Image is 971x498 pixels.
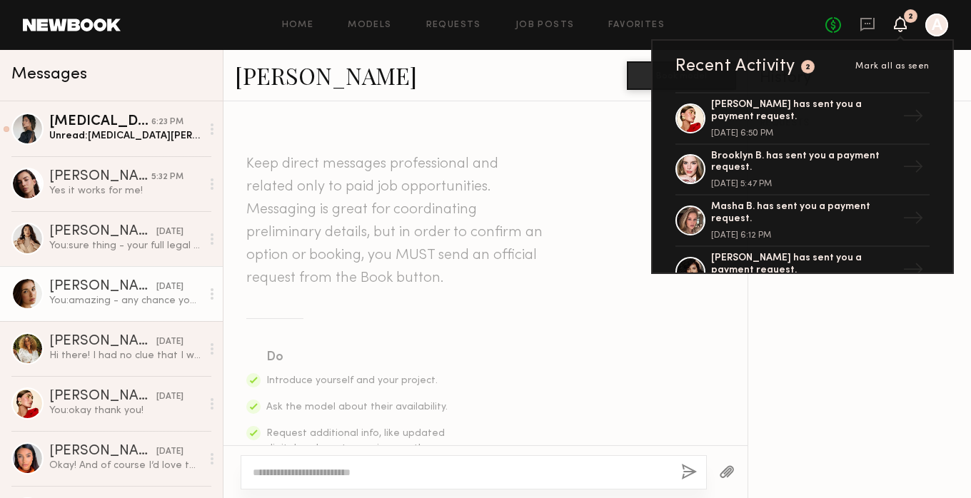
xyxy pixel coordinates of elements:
div: Yes it works for me! [49,184,201,198]
div: Unread: [MEDICAL_DATA][PERSON_NAME] [EMAIL_ADDRESS][DOMAIN_NAME] [49,129,201,143]
div: You: amazing - any chance you can do Mon/[DATE]? [DATE] is [DATE] and a little harder on our end.... [49,294,201,308]
span: Mark all as seen [855,62,930,71]
a: [PERSON_NAME] has sent you a payment request.→ [675,247,930,298]
div: [PERSON_NAME] has sent you a payment request. [711,99,897,123]
div: [PERSON_NAME] [49,390,156,404]
span: Messages [11,66,87,83]
span: Ask the model about their availability. [266,402,448,412]
div: Brooklyn B. has sent you a payment request. [711,151,897,175]
div: [DATE] [156,335,183,349]
div: Okay! And of course I’d love to be considered for future shoot dates [49,459,201,472]
div: 2 [908,13,913,21]
span: Introduce yourself and your project. [266,376,438,385]
button: Book model [627,61,736,90]
div: You: sure thing - your full legal name is [PERSON_NAME]? [49,239,201,253]
div: → [897,253,930,290]
div: [PERSON_NAME] [49,335,156,349]
div: You: okay thank you! [49,404,201,417]
div: → [897,151,930,188]
header: Keep direct messages professional and related only to paid job opportunities. Messaging is great ... [246,153,546,290]
div: [PERSON_NAME] has sent you a payment request. [711,253,897,277]
a: Job Posts [515,21,575,30]
div: [DATE] 6:12 PM [711,231,897,240]
div: [DATE] [156,225,183,239]
div: [DATE] [156,280,183,294]
div: 5:32 PM [151,171,183,184]
div: [DATE] 5:47 PM [711,180,897,188]
div: Masha B. has sent you a payment request. [711,201,897,225]
div: [MEDICAL_DATA][PERSON_NAME] [49,115,151,129]
div: [PERSON_NAME] [49,225,156,239]
a: Models [348,21,391,30]
div: [PERSON_NAME] [49,280,156,294]
div: Do [266,347,449,367]
a: Masha B. has sent you a payment request.[DATE] 6:12 PM→ [675,195,930,247]
div: [DATE] 6:50 PM [711,129,897,138]
a: Home [282,21,314,30]
a: [PERSON_NAME] [235,60,417,91]
div: [DATE] [156,390,183,404]
div: 6:23 PM [151,116,183,129]
div: → [897,100,930,137]
div: → [897,202,930,239]
a: Book model [627,68,736,81]
div: Hi there! I had no clue that I was signed out of this app so I ended up missing a ton of messages... [49,349,201,362]
a: Requests [426,21,481,30]
a: Brooklyn B. has sent you a payment request.[DATE] 5:47 PM→ [675,145,930,196]
div: Recent Activity [675,58,795,75]
div: 2 [805,63,811,71]
span: Request additional info, like updated digitals, relevant experience, other skills, etc. [266,429,445,468]
div: [DATE] [156,445,183,459]
a: [PERSON_NAME] has sent you a payment request.[DATE] 6:50 PM→ [675,92,930,145]
a: Favorites [608,21,665,30]
div: [PERSON_NAME] [49,170,151,184]
a: A [925,14,948,36]
div: [PERSON_NAME] [49,444,156,459]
